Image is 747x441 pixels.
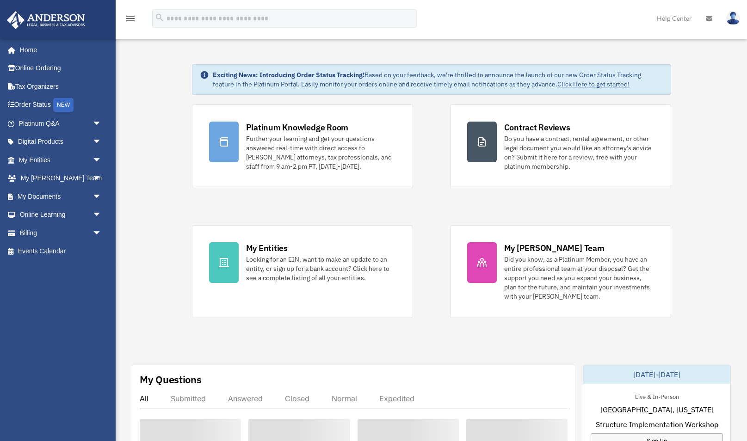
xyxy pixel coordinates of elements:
[6,151,116,169] a: My Entitiesarrow_drop_down
[140,394,148,403] div: All
[6,206,116,224] a: Online Learningarrow_drop_down
[6,114,116,133] a: Platinum Q&Aarrow_drop_down
[504,255,654,301] div: Did you know, as a Platinum Member, you have an entire professional team at your disposal? Get th...
[93,169,111,188] span: arrow_drop_down
[171,394,206,403] div: Submitted
[450,104,671,188] a: Contract Reviews Do you have a contract, rental agreement, or other legal document you would like...
[213,70,663,89] div: Based on your feedback, we're thrilled to announce the launch of our new Order Status Tracking fe...
[600,404,714,415] span: [GEOGRAPHIC_DATA], [US_STATE]
[53,98,74,112] div: NEW
[6,77,116,96] a: Tax Organizers
[192,225,413,318] a: My Entities Looking for an EIN, want to make an update to an entity, or sign up for a bank accoun...
[93,133,111,152] span: arrow_drop_down
[596,419,718,430] span: Structure Implementation Workshop
[246,122,349,133] div: Platinum Knowledge Room
[93,151,111,170] span: arrow_drop_down
[125,16,136,24] a: menu
[125,13,136,24] i: menu
[140,373,202,386] div: My Questions
[6,96,116,115] a: Order StatusNEW
[154,12,165,23] i: search
[4,11,88,29] img: Anderson Advisors Platinum Portal
[557,80,630,88] a: Click Here to get started!
[213,71,364,79] strong: Exciting News: Introducing Order Status Tracking!
[246,255,396,282] div: Looking for an EIN, want to make an update to an entity, or sign up for a bank account? Click her...
[6,224,116,242] a: Billingarrow_drop_down
[628,391,686,401] div: Live & In-Person
[6,133,116,151] a: Digital Productsarrow_drop_down
[246,134,396,171] div: Further your learning and get your questions answered real-time with direct access to [PERSON_NAM...
[726,12,740,25] img: User Pic
[6,187,116,206] a: My Documentsarrow_drop_down
[93,224,111,243] span: arrow_drop_down
[504,242,605,254] div: My [PERSON_NAME] Team
[246,242,288,254] div: My Entities
[379,394,414,403] div: Expedited
[583,365,730,384] div: [DATE]-[DATE]
[93,187,111,206] span: arrow_drop_down
[6,41,111,59] a: Home
[6,169,116,188] a: My [PERSON_NAME] Teamarrow_drop_down
[93,114,111,133] span: arrow_drop_down
[450,225,671,318] a: My [PERSON_NAME] Team Did you know, as a Platinum Member, you have an entire professional team at...
[192,104,413,188] a: Platinum Knowledge Room Further your learning and get your questions answered real-time with dire...
[6,242,116,261] a: Events Calendar
[285,394,309,403] div: Closed
[504,122,570,133] div: Contract Reviews
[6,59,116,78] a: Online Ordering
[93,206,111,225] span: arrow_drop_down
[228,394,263,403] div: Answered
[504,134,654,171] div: Do you have a contract, rental agreement, or other legal document you would like an attorney's ad...
[332,394,357,403] div: Normal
